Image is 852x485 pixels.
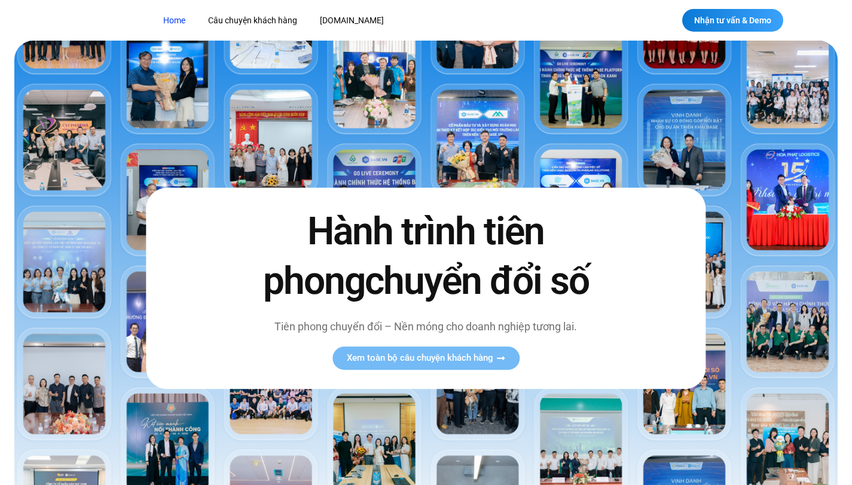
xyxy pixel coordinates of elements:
span: Xem toàn bộ câu chuyện khách hàng [347,354,493,363]
a: Home [154,10,194,32]
a: [DOMAIN_NAME] [311,10,393,32]
a: Nhận tư vấn & Demo [682,9,783,32]
p: Tiên phong chuyển đổi – Nền móng cho doanh nghiệp tương lai. [238,318,613,334]
a: Xem toàn bộ câu chuyện khách hàng [332,346,520,370]
span: chuyển đổi số [365,259,589,304]
span: Nhận tư vấn & Demo [694,16,771,24]
a: Câu chuyện khách hàng [199,10,306,32]
nav: Menu [154,10,608,32]
h2: Hành trình tiên phong [238,207,613,306]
